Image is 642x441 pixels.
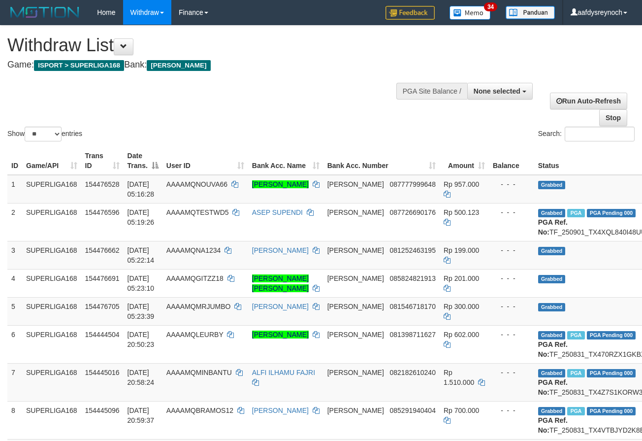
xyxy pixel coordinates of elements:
img: Button%20Memo.svg [449,6,491,20]
span: 34 [484,2,497,11]
span: Copy 085824821913 to clipboard [390,274,436,282]
span: AAAAMQBRAMOS12 [166,407,233,414]
span: PGA Pending [587,369,636,377]
td: SUPERLIGA168 [22,175,81,204]
span: Rp 201.000 [444,274,479,282]
div: - - - [493,179,530,189]
span: 154476691 [85,274,120,282]
b: PGA Ref. No: [538,378,568,396]
td: 7 [7,363,22,401]
span: [DATE] 05:23:39 [128,303,155,320]
a: [PERSON_NAME] [252,180,309,188]
span: Grabbed [538,275,566,283]
select: Showentries [25,127,62,141]
span: Marked by aafmaleo [567,209,584,217]
span: 154476528 [85,180,120,188]
th: Balance [489,147,534,175]
span: Copy 081546718170 to clipboard [390,303,436,310]
th: Bank Acc. Number: activate to sort column ascending [323,147,440,175]
a: ALFI ILHAMU FAJRI [252,369,315,376]
div: - - - [493,207,530,217]
span: Marked by aafheankoy [567,369,584,377]
span: 154444504 [85,331,120,339]
th: User ID: activate to sort column ascending [162,147,248,175]
span: PGA Pending [587,331,636,339]
span: [PERSON_NAME] [327,331,384,339]
span: Rp 700.000 [444,407,479,414]
span: Rp 1.510.000 [444,369,474,386]
td: 2 [7,203,22,241]
td: SUPERLIGA168 [22,241,81,269]
span: Copy 081398711627 to clipboard [390,331,436,339]
div: - - - [493,245,530,255]
span: Marked by aafounsreynich [567,331,584,339]
span: Grabbed [538,331,566,339]
span: AAAAMQNOUVA66 [166,180,227,188]
span: [DATE] 20:58:24 [128,369,155,386]
span: [DATE] 20:59:37 [128,407,155,424]
td: SUPERLIGA168 [22,269,81,297]
a: [PERSON_NAME] [252,246,309,254]
a: [PERSON_NAME] [252,331,309,339]
span: [PERSON_NAME] [327,303,384,310]
span: Rp 602.000 [444,331,479,339]
span: Copy 087777999648 to clipboard [390,180,436,188]
h4: Game: Bank: [7,60,418,70]
b: PGA Ref. No: [538,340,568,358]
span: [PERSON_NAME] [147,60,210,71]
span: [DATE] 05:16:28 [128,180,155,198]
td: 3 [7,241,22,269]
td: 6 [7,325,22,363]
b: PGA Ref. No: [538,416,568,434]
td: SUPERLIGA168 [22,325,81,363]
span: Rp 300.000 [444,303,479,310]
div: PGA Site Balance / [396,83,467,100]
div: - - - [493,330,530,339]
span: 154445096 [85,407,120,414]
th: Bank Acc. Name: activate to sort column ascending [248,147,323,175]
span: 154476705 [85,303,120,310]
button: None selected [467,83,533,100]
input: Search: [565,127,635,141]
img: Feedback.jpg [385,6,435,20]
span: AAAAMQTESTWD5 [166,208,229,216]
span: Rp 199.000 [444,246,479,254]
span: PGA Pending [587,407,636,415]
div: - - - [493,302,530,311]
span: [DATE] 20:50:23 [128,331,155,348]
div: - - - [493,273,530,283]
span: 154445016 [85,369,120,376]
span: [DATE] 05:19:26 [128,208,155,226]
span: Grabbed [538,209,566,217]
a: [PERSON_NAME] [252,303,309,310]
span: AAAAMQMINBANTU [166,369,232,376]
span: Rp 500.123 [444,208,479,216]
td: 5 [7,297,22,325]
img: MOTION_logo.png [7,5,82,20]
span: 154476596 [85,208,120,216]
td: SUPERLIGA168 [22,297,81,325]
div: - - - [493,368,530,377]
span: ISPORT > SUPERLIGA168 [34,60,124,71]
span: AAAAMQMRJUMBO [166,303,231,310]
span: Grabbed [538,247,566,255]
a: [PERSON_NAME] [252,407,309,414]
label: Show entries [7,127,82,141]
span: Rp 957.000 [444,180,479,188]
a: [PERSON_NAME] [PERSON_NAME] [252,274,309,292]
span: Copy 085291940404 to clipboard [390,407,436,414]
a: Run Auto-Refresh [550,93,627,109]
span: AAAAMQLEURBY [166,331,224,339]
h1: Withdraw List [7,35,418,55]
span: 154476662 [85,246,120,254]
a: Stop [599,109,627,126]
th: Trans ID: activate to sort column ascending [81,147,124,175]
span: Grabbed [538,407,566,415]
th: Amount: activate to sort column ascending [440,147,489,175]
span: Grabbed [538,369,566,377]
td: 4 [7,269,22,297]
th: Date Trans.: activate to sort column descending [124,147,162,175]
span: [PERSON_NAME] [327,274,384,282]
span: Grabbed [538,303,566,311]
div: - - - [493,406,530,415]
